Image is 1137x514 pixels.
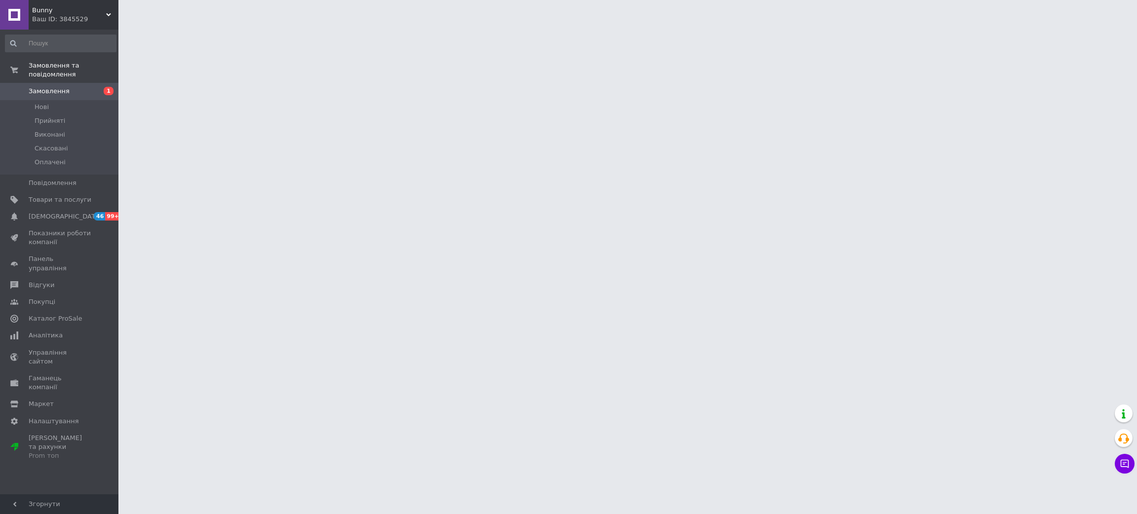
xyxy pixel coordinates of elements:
span: Налаштування [29,417,79,426]
span: Аналітика [29,331,63,340]
span: Відгуки [29,281,54,290]
span: Гаманець компанії [29,374,91,392]
span: Каталог ProSale [29,314,82,323]
span: [DEMOGRAPHIC_DATA] [29,212,102,221]
span: Товари та послуги [29,195,91,204]
span: 1 [104,87,114,95]
div: Prom топ [29,451,91,460]
span: 99+ [105,212,121,220]
span: Прийняті [35,116,65,125]
span: Замовлення та повідомлення [29,61,118,79]
span: Маркет [29,400,54,408]
span: Покупці [29,297,55,306]
span: Повідомлення [29,179,76,187]
span: Bunny [32,6,106,15]
span: Показники роботи компанії [29,229,91,247]
span: Оплачені [35,158,66,167]
span: 46 [94,212,105,220]
span: Замовлення [29,87,70,96]
span: Виконані [35,130,65,139]
span: Панель управління [29,255,91,272]
input: Пошук [5,35,116,52]
span: Скасовані [35,144,68,153]
span: [PERSON_NAME] та рахунки [29,434,91,461]
div: Ваш ID: 3845529 [32,15,118,24]
button: Чат з покупцем [1115,454,1135,474]
span: Управління сайтом [29,348,91,366]
span: Нові [35,103,49,111]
